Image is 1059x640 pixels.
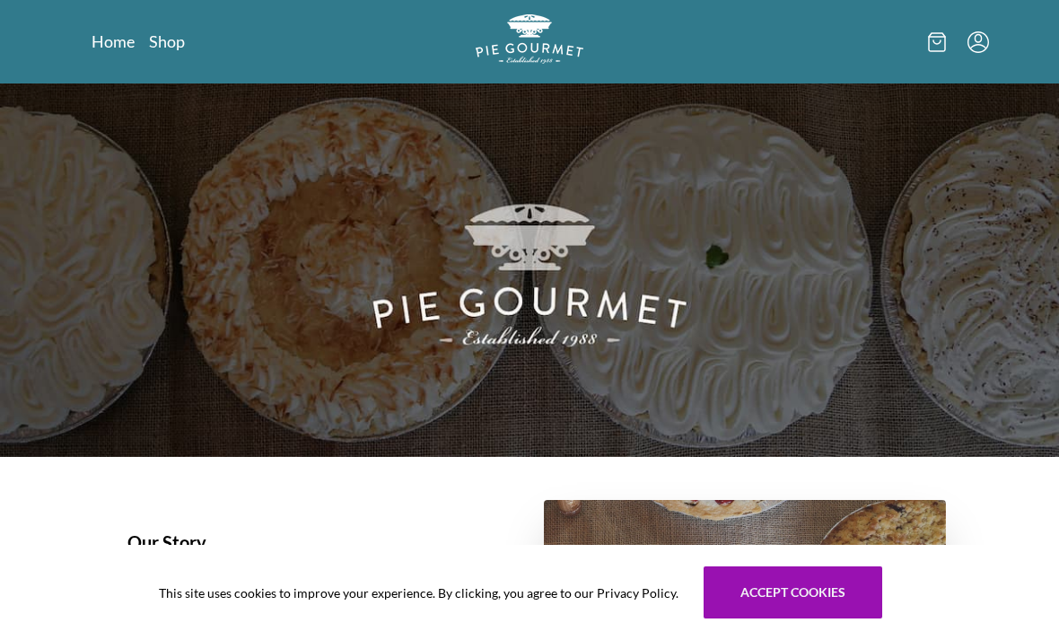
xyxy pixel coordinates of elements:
a: Shop [149,31,185,52]
span: This site uses cookies to improve your experience. By clicking, you agree to our Privacy Policy. [159,583,678,602]
img: logo [476,14,583,64]
a: Home [92,31,135,52]
button: Menu [967,31,989,53]
button: Accept cookies [704,566,882,618]
h1: Our Story [127,529,501,556]
a: Logo [476,14,583,69]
